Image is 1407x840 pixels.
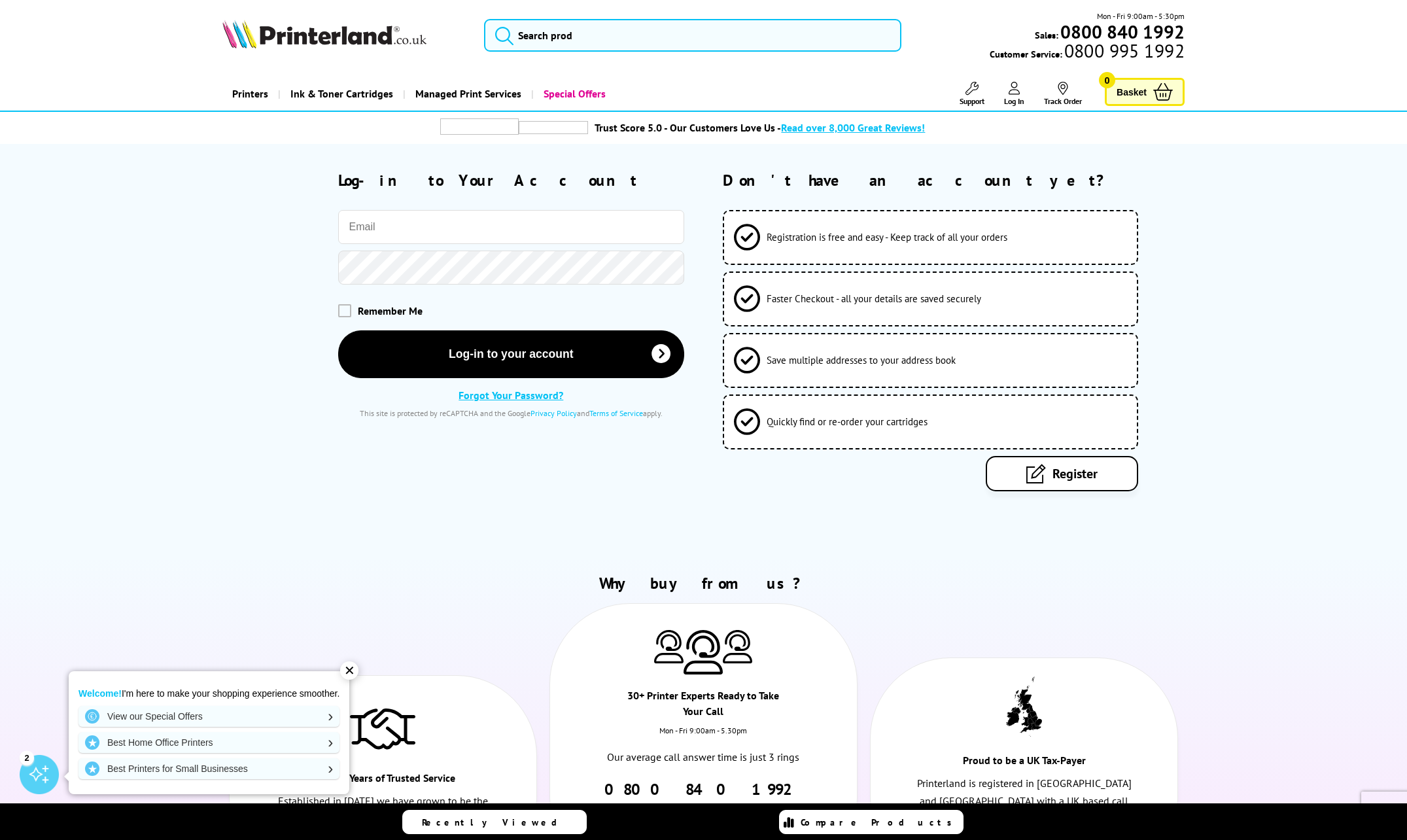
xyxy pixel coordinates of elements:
a: Support [960,82,984,106]
h2: Log-in to Your Account [338,170,685,190]
h2: Why buy from us? [222,573,1185,593]
a: Best Home Office Printers [78,732,339,753]
a: Forgot Your Password? [459,389,563,402]
img: Trusted Service [350,702,415,754]
a: Basket 0 [1105,78,1185,106]
a: Privacy Policy [530,408,577,418]
span: Log In [1004,96,1024,106]
span: Faster Checkout - all your details are saved securely [767,292,981,305]
span: 0800 995 1992 [1062,44,1185,57]
span: Save multiple addresses to your address book [767,354,956,366]
input: Email [338,210,685,244]
img: trustpilot rating [440,118,519,135]
a: Terms of Service [589,408,643,418]
span: Read over 8,000 Great Reviews! [781,121,925,134]
span: Sales: [1035,29,1058,41]
div: 2 [20,750,34,765]
p: Our average call answer time is just 3 rings [596,748,810,766]
a: Special Offers [531,77,616,111]
span: Registration is free and easy - Keep track of all your orders [767,231,1007,243]
a: Ink & Toner Cartridges [278,77,403,111]
a: Compare Products [779,810,964,834]
a: 0800 840 1992 [1058,26,1185,38]
img: trustpilot rating [519,121,588,134]
a: Best Printers for Small Businesses [78,758,339,779]
span: Mon - Fri 9:00am - 5:30pm [1097,10,1185,22]
h2: Don't have an account yet? [723,170,1185,190]
span: Ink & Toner Cartridges [290,77,393,111]
div: 30+ Printer Experts Ready to Take Your Call [627,688,780,726]
div: ✕ [340,661,358,680]
div: Over 30 Years of Trusted Service [306,770,459,792]
a: Printerland Logo [222,20,468,51]
a: Register [986,456,1138,491]
a: Log In [1004,82,1024,106]
span: Customer Service: [990,44,1185,60]
a: Track Order [1044,82,1082,106]
input: Search prod [484,19,901,52]
a: View our Special Offers [78,706,339,727]
div: This site is protected by reCAPTCHA and the Google and apply. [338,408,685,418]
strong: Welcome! [78,688,122,699]
img: Printer Experts [654,630,684,663]
a: Trust Score 5.0 - Our Customers Love Us -Read over 8,000 Great Reviews! [595,121,925,134]
img: Printer Experts [684,630,723,675]
a: 0800 840 1992 [604,779,803,799]
a: Printers [222,77,278,111]
b: 0800 840 1992 [1060,20,1185,44]
span: Register [1052,465,1098,482]
span: Basket [1117,83,1147,101]
p: I'm here to make your shopping experience smoother. [78,688,339,699]
a: Managed Print Services [403,77,531,111]
div: Proud to be a UK Tax-Payer [948,752,1101,775]
img: Printer Experts [723,630,752,663]
span: Compare Products [801,816,959,828]
span: Recently Viewed [422,816,570,828]
span: Remember Me [358,304,423,317]
button: Log-in to your account [338,330,685,378]
img: Printerland Logo [222,20,426,48]
span: 0 [1099,72,1115,88]
span: Quickly find or re-order your cartridges [767,415,928,428]
span: Support [960,96,984,106]
div: Mon - Fri 9:00am - 5.30pm [550,726,857,748]
a: Recently Viewed [402,810,587,834]
img: UK tax payer [1006,676,1042,737]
